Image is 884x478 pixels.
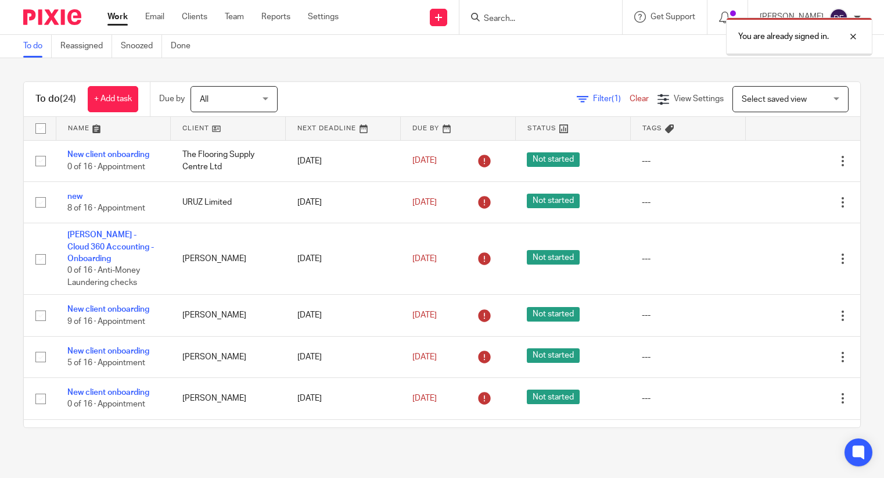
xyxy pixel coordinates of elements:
td: [DATE] [286,295,401,336]
td: [DATE] [286,336,401,377]
span: Select saved view [742,95,807,104]
a: [PERSON_NAME] - Cloud 360 Accounting - Onboarding [67,231,154,263]
a: + Add task [88,86,138,112]
a: new [67,192,82,201]
td: [DATE] [286,140,401,181]
span: 8 of 16 · Appointment [67,204,145,212]
td: [PERSON_NAME] [171,336,286,377]
a: Clear [630,95,649,103]
a: New client onboarding [67,347,149,355]
p: Due by [159,93,185,105]
a: New client onboarding [67,151,149,159]
a: Work [107,11,128,23]
td: [DATE] [286,181,401,223]
span: [DATE] [412,311,437,319]
span: [DATE] [412,157,437,165]
h1: To do [35,93,76,105]
span: Not started [527,194,580,208]
span: Not started [527,152,580,167]
div: --- [642,155,734,167]
a: Done [171,35,199,58]
span: 9 of 16 · Appointment [67,318,145,326]
span: [DATE] [412,255,437,263]
span: 5 of 16 · Appointment [67,359,145,367]
td: URUZ Limited [171,181,286,223]
div: --- [642,253,734,265]
span: [DATE] [412,198,437,206]
img: svg%3E [829,8,848,27]
div: --- [642,309,734,321]
span: (24) [60,94,76,104]
a: Settings [308,11,339,23]
td: The Flooring Supply Centre Ltd [171,140,286,181]
span: [DATE] [412,394,437,402]
span: (1) [612,95,621,103]
span: [DATE] [412,353,437,361]
td: [PERSON_NAME] [171,223,286,295]
span: 0 of 16 · Anti-Money Laundering checks [67,267,140,287]
a: New client onboarding [67,388,149,397]
a: Team [225,11,244,23]
a: Email [145,11,164,23]
span: 0 of 16 · Appointment [67,163,145,171]
div: --- [642,393,734,404]
span: Filter [593,95,630,103]
td: [DATE] [286,419,401,461]
td: [DATE] [286,223,401,295]
span: Not started [527,390,580,404]
td: [PERSON_NAME] Fencing Services [171,419,286,461]
span: All [200,95,209,104]
a: Snoozed [121,35,162,58]
span: Tags [642,125,662,131]
a: New client onboarding [67,305,149,313]
a: Reassigned [60,35,112,58]
div: --- [642,197,734,208]
td: [DATE] [286,378,401,419]
span: View Settings [674,95,724,103]
span: Not started [527,250,580,265]
td: [PERSON_NAME] [171,295,286,336]
span: Not started [527,348,580,363]
p: You are already signed in. [738,31,829,42]
a: To do [23,35,52,58]
a: Clients [182,11,207,23]
div: --- [642,351,734,363]
td: [PERSON_NAME] [171,378,286,419]
span: 0 of 16 · Appointment [67,401,145,409]
a: Reports [261,11,290,23]
img: Pixie [23,9,81,25]
span: Not started [527,307,580,322]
